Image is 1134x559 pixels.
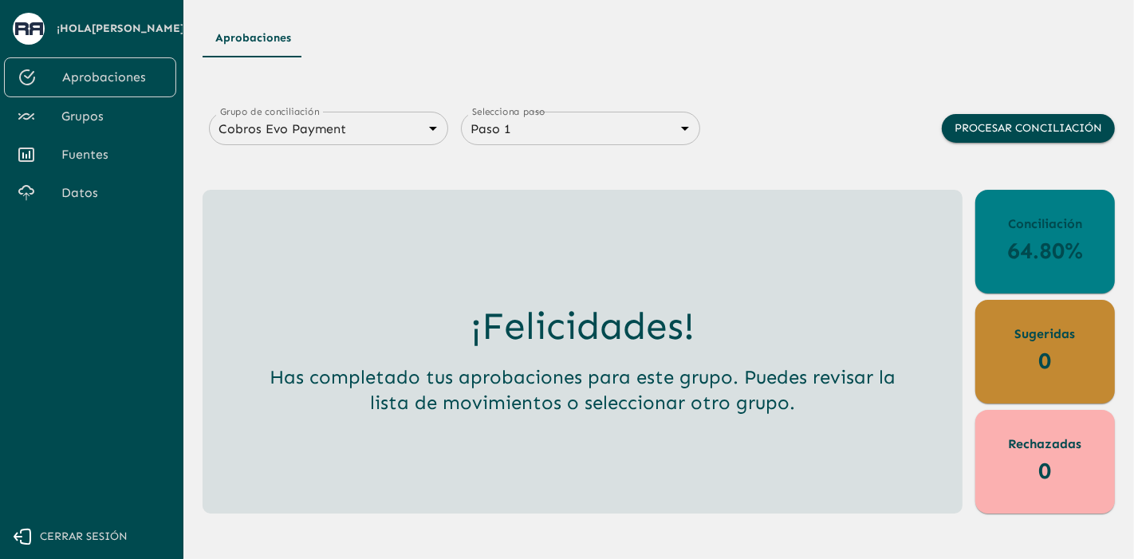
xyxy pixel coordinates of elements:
span: Datos [61,183,163,203]
div: Tipos de Movimientos [203,19,1115,57]
span: ¡Hola [PERSON_NAME] ! [57,19,188,39]
button: Procesar conciliación [942,114,1115,144]
img: avatar [15,22,43,34]
a: Aprobaciones [4,57,176,97]
p: 0 [1039,344,1052,378]
span: Aprobaciones [62,68,163,87]
h5: Has completado tus aprobaciones para este grupo. Puedes revisar la lista de movimientos o selecci... [263,364,902,415]
p: 0 [1039,454,1052,488]
span: Fuentes [61,145,163,164]
label: Grupo de conciliación [220,104,320,118]
span: Cerrar sesión [40,527,128,547]
a: Grupos [4,97,176,136]
p: 64.80% [1007,234,1083,268]
label: Selecciona paso [472,104,545,118]
a: Datos [4,174,176,212]
p: Sugeridas [1015,325,1076,344]
p: Conciliación [1008,215,1082,234]
button: Aprobaciones [203,19,304,57]
div: Cobros Evo Payment [209,117,448,140]
h3: ¡Felicidades! [471,304,695,348]
p: Rechazadas [1009,435,1082,454]
a: Fuentes [4,136,176,174]
div: Paso 1 [461,117,700,140]
span: Grupos [61,107,163,126]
